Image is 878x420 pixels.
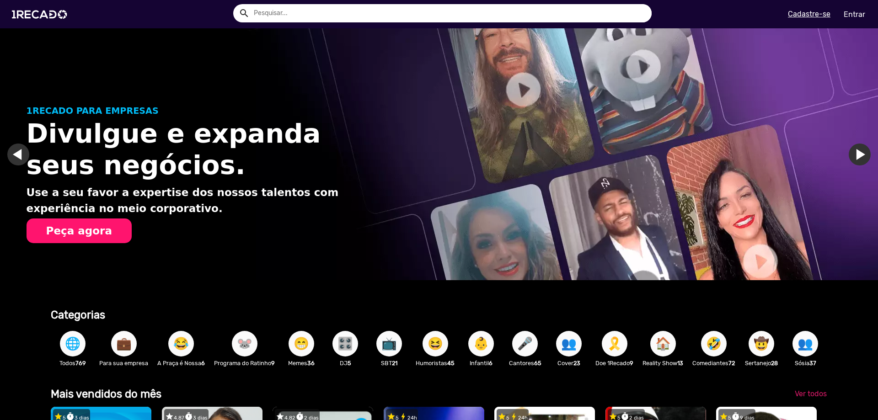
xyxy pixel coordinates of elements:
[677,360,683,367] b: 13
[416,359,455,367] p: Humoristas
[771,360,778,367] b: 28
[392,360,397,367] b: 21
[489,360,493,367] b: 6
[795,389,827,398] span: Ver todos
[650,331,676,356] button: 🏠
[232,331,257,356] button: 🐭
[788,359,823,367] p: Sósia
[428,331,443,356] span: 😆
[630,360,633,367] b: 9
[65,331,80,356] span: 🌐
[512,331,538,356] button: 🎤
[534,360,541,367] b: 65
[337,331,353,356] span: 🎛️
[744,359,779,367] p: Sertanejo
[798,331,813,356] span: 👥
[201,360,205,367] b: 6
[372,359,407,367] p: SBT
[27,118,378,181] h1: Divulgue e expanda seus negócios.
[561,331,577,356] span: 👥
[7,144,29,165] a: Ir para o slide anterior
[328,359,363,367] p: DJ
[60,331,86,356] button: 🌐
[423,331,448,356] button: 😆
[508,359,542,367] p: Cantores
[556,331,582,356] button: 👥
[332,331,358,356] button: 🎛️
[749,331,774,356] button: 🤠
[284,359,319,367] p: Memes
[51,308,105,321] b: Categorias
[239,8,250,19] mat-icon: Example home icon
[838,6,871,22] a: Entrar
[307,360,315,367] b: 36
[376,331,402,356] button: 📺
[517,331,533,356] span: 🎤
[214,359,275,367] p: Programa do Ratinho
[809,360,816,367] b: 37
[595,359,633,367] p: Doe 1Recado
[701,331,727,356] button: 🤣
[551,359,586,367] p: Cover
[168,331,194,356] button: 😂
[27,105,378,118] p: 1RECADO PARA EMPRESAS
[289,331,314,356] button: 😁
[728,360,735,367] b: 72
[464,359,498,367] p: Infantil
[99,359,148,367] p: Para sua empresa
[348,360,351,367] b: 5
[792,331,818,356] button: 👥
[473,331,489,356] span: 👶
[27,185,378,216] p: Use a seu favor a expertise dos nossos talentos com experiência no meio corporativo.
[236,5,252,21] button: Example home icon
[247,4,652,22] input: Pesquisar...
[849,144,871,165] a: Ir para o próximo slide
[754,331,769,356] span: 🤠
[607,331,622,356] span: 🎗️
[27,218,132,243] button: Peça agora
[75,360,86,367] b: 769
[468,331,494,356] button: 👶
[173,331,189,356] span: 😂
[706,331,722,356] span: 🤣
[55,359,90,367] p: Todos
[381,331,397,356] span: 📺
[573,360,580,367] b: 23
[602,331,627,356] button: 🎗️
[271,360,275,367] b: 9
[788,10,830,18] u: Cadastre-se
[157,359,205,367] p: A Praça é Nossa
[655,331,671,356] span: 🏠
[642,359,683,367] p: Reality Show
[294,331,309,356] span: 😁
[692,359,735,367] p: Comediantes
[447,360,455,367] b: 45
[51,388,161,400] b: Mais vendidos do mês
[237,331,252,356] span: 🐭
[116,331,132,356] span: 💼
[111,331,137,356] button: 💼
